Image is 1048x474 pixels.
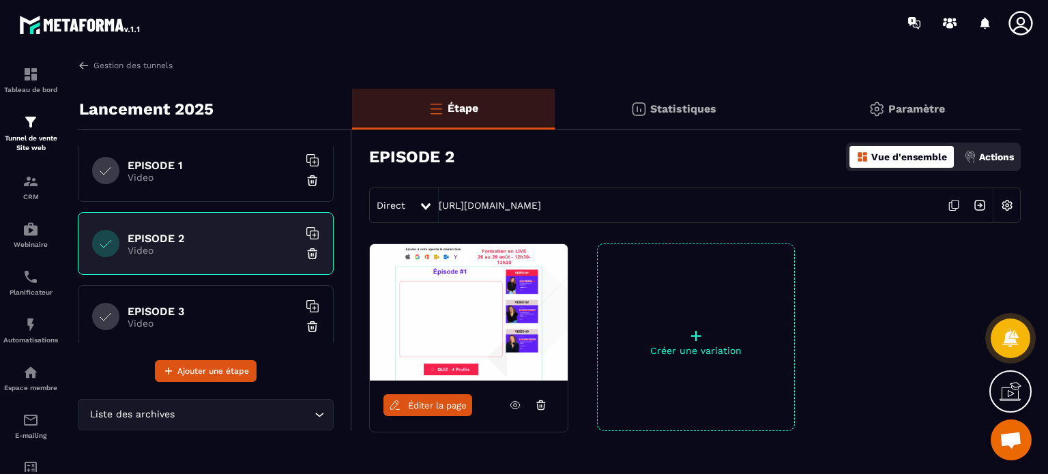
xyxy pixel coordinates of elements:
[128,305,298,318] h6: EPISODE 3
[23,221,39,237] img: automations
[383,394,472,416] a: Éditer la page
[3,163,58,211] a: formationformationCRM
[856,151,869,163] img: dashboard-orange.40269519.svg
[428,100,444,117] img: bars-o.4a397970.svg
[3,241,58,248] p: Webinaire
[994,192,1020,218] img: setting-w.858f3a88.svg
[128,172,298,183] p: Video
[3,134,58,153] p: Tunnel de vente Site web
[598,326,794,345] p: +
[3,211,58,258] a: automationsautomationsWebinaire
[439,200,541,211] a: [URL][DOMAIN_NAME]
[23,412,39,428] img: email
[3,402,58,449] a: emailemailE-mailing
[3,432,58,439] p: E-mailing
[3,56,58,104] a: formationformationTableau de bord
[23,173,39,190] img: formation
[979,151,1014,162] p: Actions
[3,384,58,391] p: Espace membre
[78,59,173,72] a: Gestion des tunnels
[3,193,58,201] p: CRM
[177,407,311,422] input: Search for option
[650,102,716,115] p: Statistiques
[964,151,976,163] img: actions.d6e523a2.png
[3,354,58,402] a: automationsautomationsEspace membre
[869,101,885,117] img: setting-gr.5f69749f.svg
[128,159,298,172] h6: EPISODE 1
[370,244,568,381] img: image
[408,400,467,411] span: Éditer la page
[630,101,647,117] img: stats.20deebd0.svg
[369,147,454,166] h3: EPISODE 2
[128,245,298,256] p: Video
[967,192,993,218] img: arrow-next.bcc2205e.svg
[3,336,58,344] p: Automatisations
[991,419,1032,460] div: Ouvrir le chat
[3,306,58,354] a: automationsautomationsAutomatisations
[23,269,39,285] img: scheduler
[23,316,39,333] img: automations
[23,66,39,83] img: formation
[78,59,90,72] img: arrow
[871,151,947,162] p: Vue d'ensemble
[306,247,319,261] img: trash
[377,200,405,211] span: Direct
[177,364,249,378] span: Ajouter une étape
[3,104,58,163] a: formationformationTunnel de vente Site web
[306,320,319,334] img: trash
[306,174,319,188] img: trash
[19,12,142,37] img: logo
[598,345,794,356] p: Créer une variation
[128,318,298,329] p: Video
[79,95,214,123] p: Lancement 2025
[448,102,478,115] p: Étape
[3,258,58,306] a: schedulerschedulerPlanificateur
[78,399,334,430] div: Search for option
[3,86,58,93] p: Tableau de bord
[155,360,257,382] button: Ajouter une étape
[23,114,39,130] img: formation
[3,288,58,296] p: Planificateur
[888,102,945,115] p: Paramètre
[23,364,39,381] img: automations
[128,232,298,245] h6: EPISODE 2
[87,407,177,422] span: Liste des archives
